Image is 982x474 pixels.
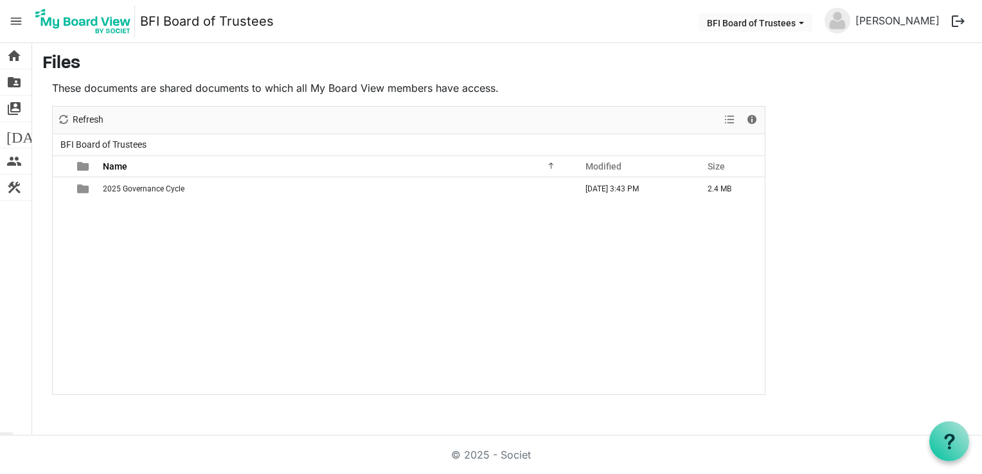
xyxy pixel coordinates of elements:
button: Details [744,112,761,128]
div: View [719,107,741,134]
span: BFI Board of Trustees [58,137,149,153]
span: Refresh [71,112,105,128]
td: is template cell column header type [69,177,99,200]
span: Name [103,161,127,171]
td: 2.4 MB is template cell column header Size [694,177,765,200]
a: BFI Board of Trustees [140,8,274,34]
span: construction [6,175,22,200]
button: logout [945,8,972,35]
span: Modified [585,161,621,171]
span: folder_shared [6,69,22,95]
img: My Board View Logo [31,5,135,37]
span: people [6,148,22,174]
button: BFI Board of Trustees dropdownbutton [699,13,812,31]
span: Size [708,161,725,171]
div: Details [741,107,763,134]
td: 2025 Governance Cycle is template cell column header Name [99,177,572,200]
div: Refresh [53,107,108,134]
span: home [6,43,22,69]
a: [PERSON_NAME] [850,8,945,33]
span: switch_account [6,96,22,121]
td: September 12, 2025 3:43 PM column header Modified [572,177,694,200]
button: Refresh [55,112,106,128]
h3: Files [42,53,972,75]
img: no-profile-picture.svg [825,8,850,33]
span: [DATE] [6,122,56,148]
p: These documents are shared documents to which all My Board View members have access. [52,80,765,96]
td: checkbox [53,177,69,200]
span: 2025 Governance Cycle [103,184,184,193]
a: My Board View Logo [31,5,140,37]
a: © 2025 - Societ [451,448,531,461]
button: View dropdownbutton [722,112,737,128]
span: menu [4,9,28,33]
